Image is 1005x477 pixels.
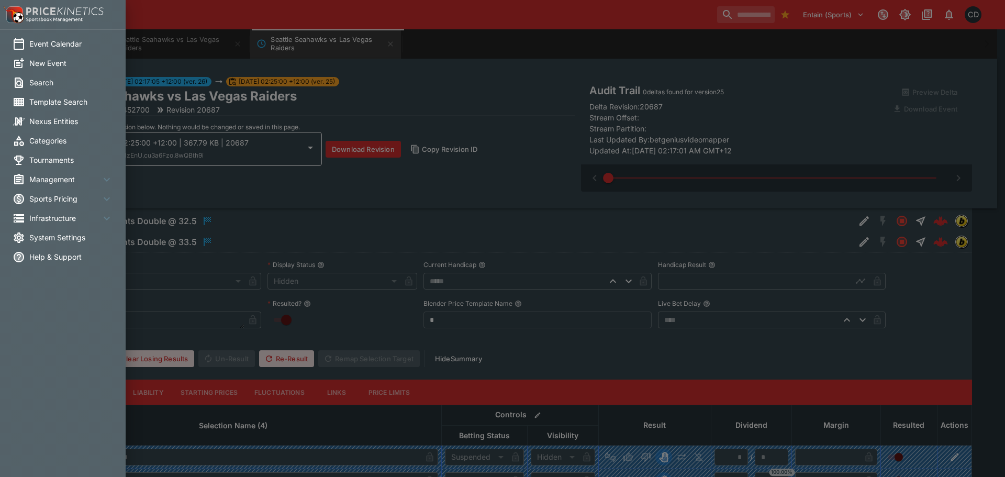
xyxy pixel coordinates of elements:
[3,4,24,25] img: PriceKinetics Logo
[29,193,100,204] span: Sports Pricing
[29,116,113,127] span: Nexus Entities
[26,17,83,22] img: Sportsbook Management
[29,213,100,224] span: Infrastructure
[29,232,113,243] span: System Settings
[26,7,104,15] img: PriceKinetics
[29,154,113,165] span: Tournaments
[29,58,113,69] span: New Event
[29,77,113,88] span: Search
[29,96,113,107] span: Template Search
[29,38,113,49] span: Event Calendar
[29,251,113,262] span: Help & Support
[29,135,113,146] span: Categories
[29,174,100,185] span: Management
